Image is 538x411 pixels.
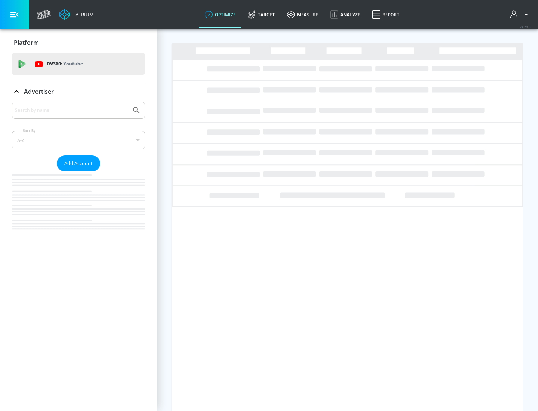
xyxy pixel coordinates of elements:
div: Advertiser [12,81,145,102]
div: Platform [12,32,145,53]
div: Atrium [72,11,94,18]
p: DV360: [47,60,83,68]
p: Platform [14,38,39,47]
div: Advertiser [12,102,145,244]
div: A-Z [12,131,145,149]
a: measure [281,1,324,28]
span: Add Account [64,159,93,168]
a: Analyze [324,1,366,28]
a: Report [366,1,405,28]
label: Sort By [21,128,37,133]
input: Search by name [15,105,128,115]
nav: list of Advertiser [12,171,145,244]
a: optimize [199,1,242,28]
span: v 4.28.0 [520,25,531,29]
a: Atrium [59,9,94,20]
p: Advertiser [24,87,54,96]
div: DV360: Youtube [12,53,145,75]
p: Youtube [63,60,83,68]
a: Target [242,1,281,28]
button: Add Account [57,155,100,171]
